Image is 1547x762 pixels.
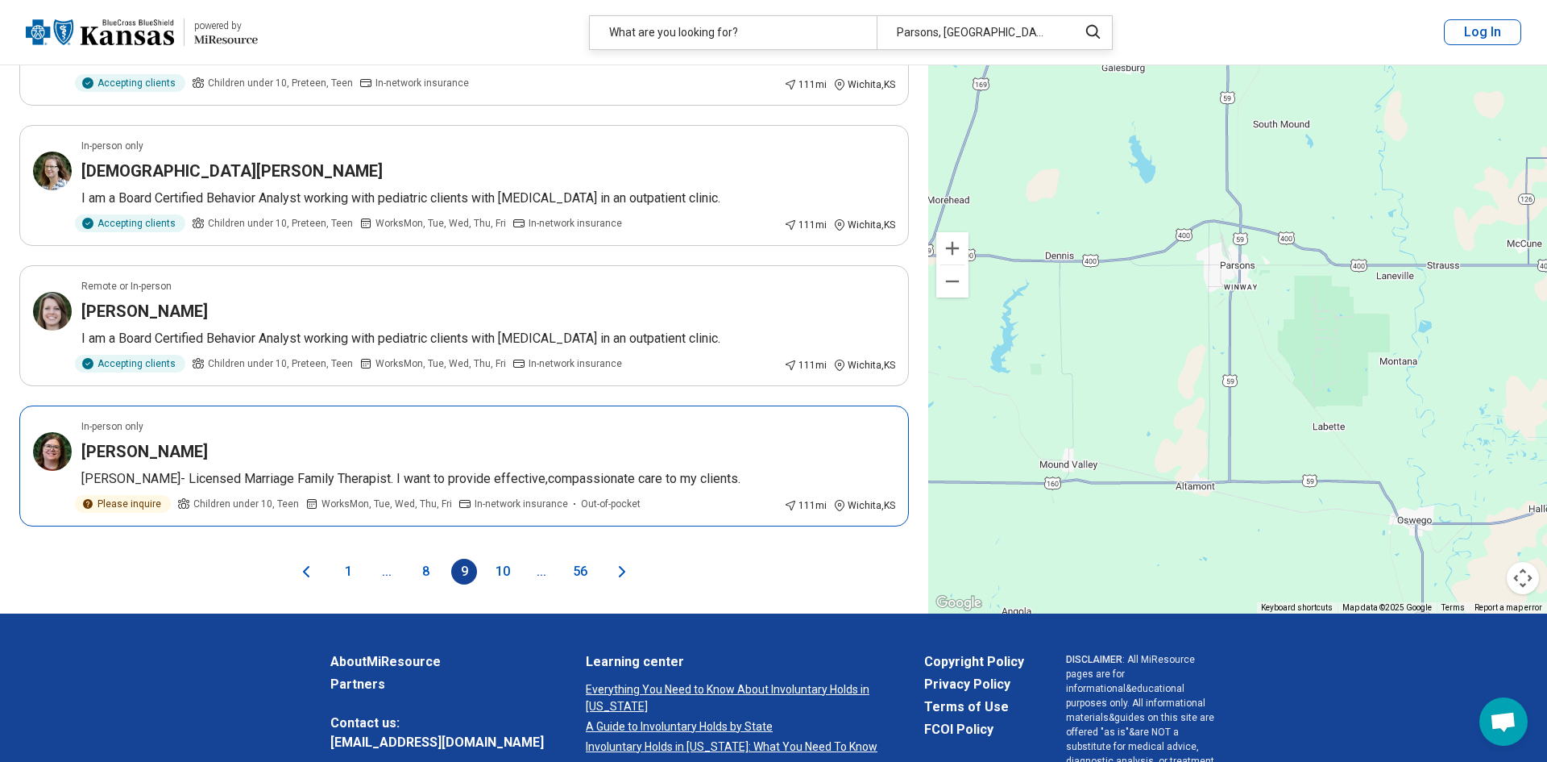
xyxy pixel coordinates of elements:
div: Parsons, [GEOGRAPHIC_DATA] [877,16,1068,49]
span: In-network insurance [529,216,622,231]
div: Please inquire [75,495,171,513]
button: Zoom out [936,265,968,298]
div: 111 mi [784,358,827,373]
a: [EMAIL_ADDRESS][DOMAIN_NAME] [330,733,544,752]
button: Previous page [297,559,316,585]
div: 111 mi [784,498,827,513]
span: Works Mon, Tue, Wed, Thu, Fri [375,356,506,371]
span: Map data ©2025 Google [1342,603,1432,612]
p: [PERSON_NAME]- Licensed Marriage Family Therapist. I want to provide effective,compassionate care... [81,469,895,489]
div: powered by [194,19,258,33]
div: Wichita , KS [833,218,895,232]
a: Everything You Need to Know About Involuntary Holds in [US_STATE] [586,681,882,715]
span: Children under 10, Preteen, Teen [208,356,353,371]
h3: [DEMOGRAPHIC_DATA][PERSON_NAME] [81,160,383,182]
div: Wichita , KS [833,498,895,513]
div: Wichita , KS [833,77,895,92]
span: Out-of-pocket [581,497,641,511]
p: In-person only [81,419,143,434]
div: 111 mi [784,77,827,92]
a: Report a map error [1474,603,1542,612]
div: What are you looking for? [590,16,877,49]
span: Works Mon, Tue, Wed, Thu, Fri [321,497,452,511]
span: ... [374,559,400,585]
img: Blue Cross Blue Shield Kansas [26,13,174,52]
button: Next page [612,559,632,585]
a: Open chat [1479,697,1528,746]
button: 9 [451,559,477,585]
span: In-network insurance [529,356,622,371]
a: Blue Cross Blue Shield Kansaspowered by [26,13,258,52]
button: Log In [1444,19,1521,45]
div: Wichita , KS [833,358,895,373]
span: Children under 10, Preteen, Teen [208,216,353,231]
span: In-network insurance [375,76,469,90]
a: Terms of Use [924,697,1024,717]
button: 10 [490,559,516,585]
a: Copyright Policy [924,652,1024,672]
div: Accepting clients [75,214,185,232]
a: Partners [330,675,544,694]
p: In-person only [81,139,143,153]
span: Works Mon, Tue, Wed, Thu, Fri [375,216,506,231]
p: I am a Board Certified Behavior Analyst working with pediatric clients with [MEDICAL_DATA] in an ... [81,189,895,208]
span: Contact us: [330,714,544,733]
button: Keyboard shortcuts [1261,602,1333,614]
button: 8 [413,559,438,585]
span: Children under 10, Teen [193,497,299,511]
a: Terms [1441,603,1465,612]
button: 1 [335,559,361,585]
h3: [PERSON_NAME] [81,440,208,463]
div: 111 mi [784,218,827,232]
a: Learning center [586,652,882,672]
p: Remote or In-person [81,279,172,294]
span: In-network insurance [475,497,568,511]
p: I am a Board Certified Behavior Analyst working with pediatric clients with [MEDICAL_DATA] in an ... [81,329,895,348]
button: Zoom in [936,232,968,264]
h3: [PERSON_NAME] [81,300,208,323]
a: Privacy Policy [924,675,1024,694]
button: 56 [567,559,593,585]
a: Involuntary Holds in [US_STATE]: What You Need To Know [586,739,882,756]
div: Accepting clients [75,355,185,373]
img: Google [932,593,985,614]
button: Map camera controls [1507,562,1539,594]
span: ... [529,559,554,585]
a: A Guide to Involuntary Holds by State [586,718,882,735]
a: Open this area in Google Maps (opens a new window) [932,593,985,614]
div: Accepting clients [75,74,185,92]
a: FCOI Policy [924,720,1024,739]
span: DISCLAIMER [1066,654,1122,665]
a: AboutMiResource [330,652,544,672]
span: Children under 10, Preteen, Teen [208,76,353,90]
